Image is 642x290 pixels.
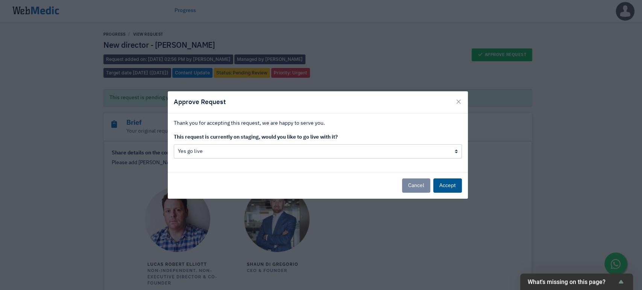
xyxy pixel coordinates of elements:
[174,119,462,127] p: Thank you for accepting this request, we are happy to serve you.
[449,91,468,112] button: Close
[402,178,430,193] button: Cancel
[433,178,462,193] button: Accept
[174,97,226,107] h5: Approve Request
[455,97,462,107] span: ×
[528,277,625,286] button: Show survey - What's missing on this page?
[528,278,616,285] span: What's missing on this page?
[174,134,338,140] strong: This request is currently on staging, would you like to go live with it?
